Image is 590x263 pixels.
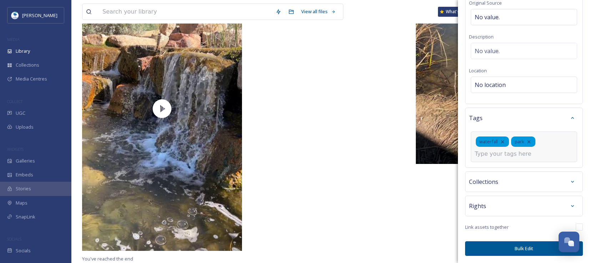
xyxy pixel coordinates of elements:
span: No location [475,81,506,89]
span: UGC [16,110,25,117]
span: [PERSON_NAME] [22,12,57,19]
span: COLLECT [7,99,22,104]
span: You've reached the end [82,256,133,262]
input: Type your tags here [475,150,546,158]
span: Description [469,33,494,40]
span: SnapLink [16,213,35,220]
span: WIDGETS [7,146,24,152]
span: park [515,138,524,145]
button: Open Chat [559,232,579,252]
span: No value. [475,47,500,55]
span: Socials [16,247,31,254]
span: Maps [16,200,27,206]
img: download.jpeg [11,12,19,19]
span: Media Centres [16,76,47,82]
span: Tags [469,114,483,122]
span: SOCIALS [7,236,21,242]
a: View all files [298,5,339,19]
input: Search your library [99,4,272,20]
span: Collections [16,62,39,68]
span: Galleries [16,158,35,164]
span: Uploads [16,124,34,130]
a: What's New [438,7,474,17]
span: Rights [469,202,486,210]
button: Bulk Edit [465,241,583,256]
span: MEDIA [7,37,20,42]
span: Location [469,67,487,74]
span: Embeds [16,171,33,178]
span: Library [16,48,30,55]
span: Stories [16,185,31,192]
span: No value. [475,13,500,21]
span: waterfall [479,138,498,145]
span: Link assets together [465,224,509,231]
span: Collections [469,177,498,186]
